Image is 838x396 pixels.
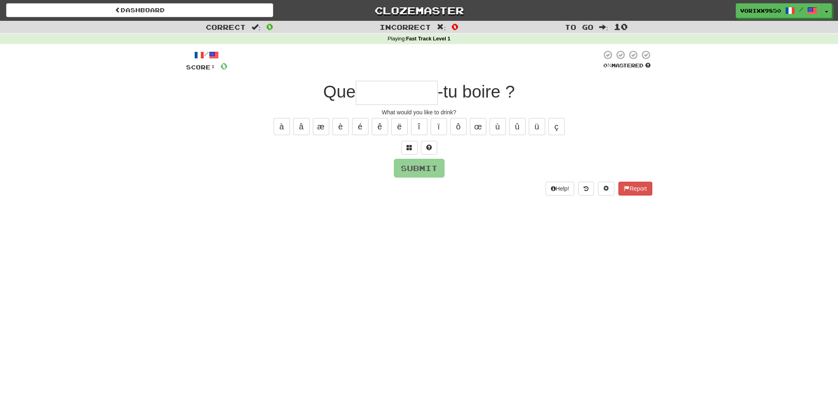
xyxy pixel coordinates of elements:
span: 10 [614,22,628,31]
div: What would you like to drink? [186,108,652,116]
button: Single letter hint - you only get 1 per sentence and score half the points! alt+h [421,141,437,155]
a: vorixx9850 / [736,3,822,18]
button: ê [372,118,388,135]
button: è [333,118,349,135]
strong: Fast Track Level 1 [406,36,451,42]
span: Correct [206,23,246,31]
span: -tu boire ? [438,82,515,101]
button: â [293,118,310,135]
button: ù [490,118,506,135]
span: 0 [220,61,227,71]
button: Round history (alt+y) [578,182,594,196]
div: / [186,50,227,60]
span: : [599,24,608,31]
button: Report [618,182,652,196]
button: Submit [394,159,445,178]
span: / [799,7,803,12]
button: Switch sentence to multiple choice alt+p [401,141,418,155]
div: Mastered [602,62,652,69]
span: vorixx9850 [740,7,781,14]
span: To go [565,23,593,31]
span: 0 [452,22,458,31]
span: Score: [186,64,216,71]
span: : [437,24,446,31]
button: î [411,118,427,135]
button: ç [548,118,565,135]
button: ü [529,118,545,135]
button: à [274,118,290,135]
span: Incorrect [380,23,431,31]
button: é [352,118,368,135]
button: Help! [546,182,575,196]
span: 0 % [603,62,611,69]
a: Dashboard [6,3,273,17]
span: Que [323,82,355,101]
a: Clozemaster [285,3,553,18]
button: œ [470,118,486,135]
button: ë [391,118,408,135]
span: : [252,24,261,31]
button: æ [313,118,329,135]
button: ï [431,118,447,135]
span: 0 [266,22,273,31]
button: ô [450,118,467,135]
button: û [509,118,526,135]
